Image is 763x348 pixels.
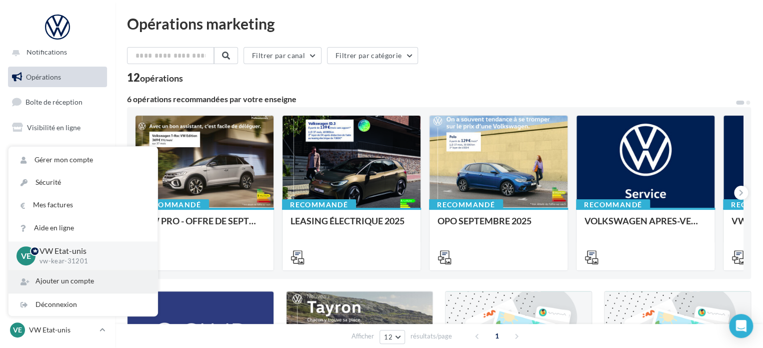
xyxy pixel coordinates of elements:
[327,47,418,64] button: Filtrer par catégorie
[282,199,356,210] div: Recommandé
[127,72,183,83] div: 12
[6,142,109,163] a: Campagnes
[6,192,109,213] a: Médiathèque
[21,250,31,261] span: VE
[8,293,157,316] div: Déconnexion
[379,330,405,344] button: 12
[410,331,452,341] span: résultats/page
[8,194,157,216] a: Mes factures
[243,47,321,64] button: Filtrer par canal
[127,16,751,31] div: Opérations marketing
[6,67,109,88] a: Opérations
[576,199,650,210] div: Recommandé
[8,217,157,239] a: Aide en ligne
[29,325,95,335] p: VW Etat-unis
[384,333,392,341] span: 12
[437,216,559,236] div: OPO SEPTEMBRE 2025
[8,270,157,292] div: Ajouter un compte
[6,42,105,63] button: Notifications
[6,275,109,304] a: Campagnes DataOnDemand
[729,314,753,338] div: Open Intercom Messenger
[8,171,157,194] a: Sécurité
[429,199,503,210] div: Recommandé
[6,241,109,271] a: PLV et print personnalisable
[127,95,735,103] div: 6 opérations recommandées par votre enseigne
[25,98,82,106] span: Boîte de réception
[39,245,141,257] p: VW Etat-unis
[489,328,505,344] span: 1
[6,217,109,238] a: Calendrier
[8,320,107,339] a: VE VW Etat-unis
[135,199,209,210] div: Recommandé
[8,149,157,171] a: Gérer mon compte
[39,257,141,266] p: vw-kear-31201
[6,117,109,138] a: Visibilité en ligne
[290,216,412,236] div: LEASING ÉLECTRIQUE 2025
[27,123,80,132] span: Visibilité en ligne
[26,48,67,56] span: Notifications
[140,74,183,83] div: opérations
[13,325,22,335] span: VE
[6,91,109,113] a: Boîte de réception
[143,216,265,236] div: VW PRO - OFFRE DE SEPTEMBRE 25
[584,216,706,236] div: VOLKSWAGEN APRES-VENTE
[6,167,109,188] a: Contacts
[351,331,374,341] span: Afficher
[26,73,61,81] span: Opérations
